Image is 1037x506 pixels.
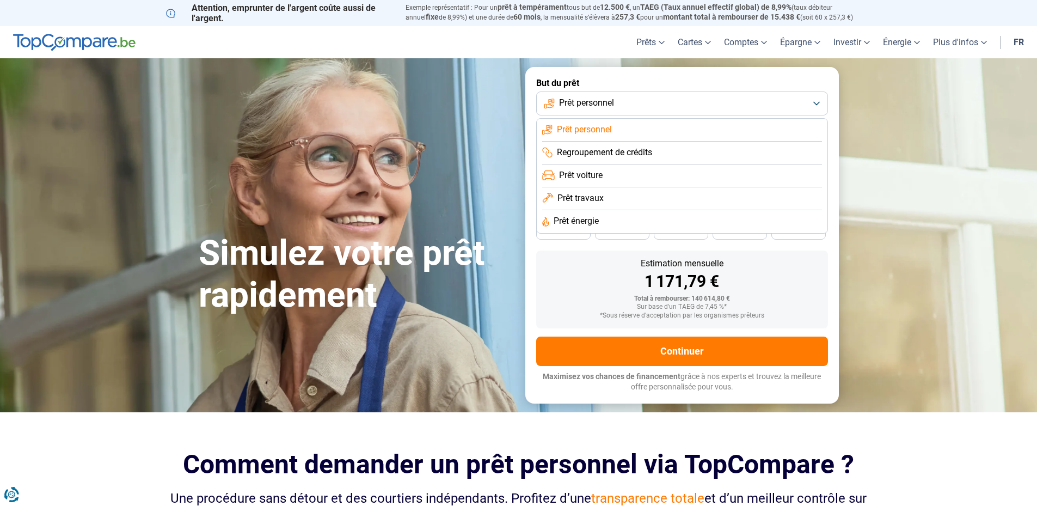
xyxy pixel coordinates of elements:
div: Estimation mensuelle [545,259,819,268]
span: 48 mois [551,228,575,235]
span: prêt à tempérament [498,3,567,11]
span: Prêt personnel [557,124,612,136]
p: Attention, emprunter de l'argent coûte aussi de l'argent. [166,3,392,23]
span: 30 mois [728,228,752,235]
span: fixe [426,13,439,21]
span: montant total à rembourser de 15.438 € [663,13,800,21]
a: Énergie [876,26,926,58]
span: Regroupement de crédits [557,147,652,158]
span: 60 mois [513,13,541,21]
span: 42 mois [610,228,634,235]
span: Prêt énergie [554,215,599,227]
span: 36 mois [669,228,693,235]
div: *Sous réserve d'acceptation par les organismes prêteurs [545,312,819,320]
a: Comptes [717,26,774,58]
span: TAEG (Taux annuel effectif global) de 8,99% [640,3,791,11]
p: grâce à nos experts et trouvez la meilleure offre personnalisée pour vous. [536,371,828,393]
span: Maximisez vos chances de financement [543,372,680,381]
label: But du prêt [536,78,828,88]
p: Exemple représentatif : Pour un tous but de , un (taux débiteur annuel de 8,99%) et une durée de ... [406,3,872,22]
div: Sur base d'un TAEG de 7,45 %* [545,303,819,311]
span: Prêt voiture [559,169,603,181]
span: Prêt personnel [559,97,614,109]
div: Total à rembourser: 140 614,80 € [545,295,819,303]
span: Prêt travaux [557,192,604,204]
span: 257,3 € [615,13,640,21]
button: Continuer [536,337,828,366]
a: Épargne [774,26,827,58]
span: 12.500 € [600,3,630,11]
h2: Comment demander un prêt personnel via TopCompare ? [166,449,872,479]
div: 1 171,79 € [545,273,819,290]
a: Investir [827,26,876,58]
a: Plus d'infos [926,26,993,58]
a: fr [1007,26,1030,58]
span: transparence totale [591,491,704,506]
h1: Simulez votre prêt rapidement [199,233,512,316]
button: Prêt personnel [536,92,828,115]
img: TopCompare [13,34,136,51]
span: 24 mois [787,228,811,235]
a: Prêts [630,26,671,58]
a: Cartes [671,26,717,58]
